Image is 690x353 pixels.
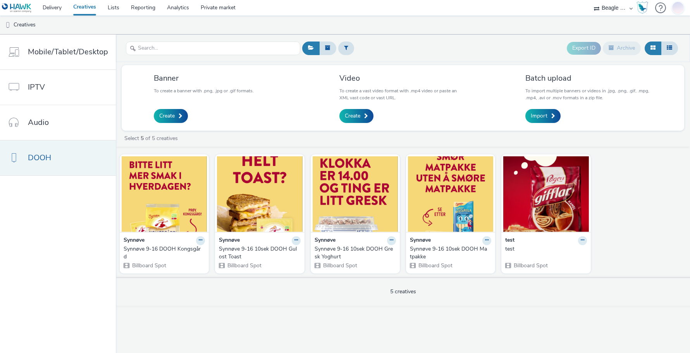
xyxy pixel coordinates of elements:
a: Create [339,109,373,123]
strong: 5 [141,135,144,142]
a: Select of 5 creatives [124,135,181,142]
a: Create [154,109,188,123]
span: Billboard Spot [513,262,548,269]
div: Synnøve 9-16 DOOH Kongsgård [124,245,202,261]
p: To create a vast video format with .mp4 video or paste an XML vast code or vast URL. [339,87,466,101]
img: Synnøve 9-16 10sek DOOH Gresk Yoghurt visual [313,156,398,232]
a: test [505,245,587,253]
button: Table [661,42,678,55]
img: Hawk Academy [637,2,648,14]
input: Search... [126,42,300,55]
h3: Banner [154,73,254,83]
p: To import multiple banners or videos in .jpg, .png, .gif, .mpg, .mp4, .avi or .mov formats in a z... [525,87,652,101]
strong: Synnøve [219,236,240,245]
strong: Synnøve [315,236,336,245]
span: Billboard Spot [322,262,357,269]
div: test [505,245,583,253]
img: Synnøve 9-16 10sek DOOH Matpakke visual [408,156,493,232]
div: Synnøve 9-16 10sek DOOH Matpakke [410,245,488,261]
img: test visual [503,156,588,232]
span: Create [159,112,175,120]
strong: test [505,236,514,245]
a: Synnøve 9-16 10sek DOOH Gresk Yoghurt [315,245,396,261]
span: Import [531,112,547,120]
img: undefined Logo [2,3,32,13]
img: Jonas Bruzga [672,0,684,15]
img: Synnøve 9-16 DOOH Kongsgård visual [122,156,207,232]
strong: Synnøve [124,236,145,245]
a: Synnøve 9-16 10sek DOOH Gulost Toast [219,245,300,261]
img: Synnøve 9-16 10sek DOOH Gulost Toast visual [217,156,302,232]
img: dooh [4,21,12,29]
a: Hawk Academy [637,2,651,14]
p: To create a banner with .png, .jpg or .gif formats. [154,87,254,94]
span: Billboard Spot [418,262,453,269]
span: 5 creatives [390,288,416,295]
span: DOOH [28,152,51,163]
span: IPTV [28,81,45,93]
span: Audio [28,117,49,128]
strong: Synnøve [410,236,431,245]
span: Mobile/Tablet/Desktop [28,46,108,57]
div: Synnøve 9-16 10sek DOOH Gresk Yoghurt [315,245,393,261]
button: Archive [603,42,641,55]
a: Import [525,109,561,123]
a: Synnøve 9-16 DOOH Kongsgård [124,245,205,261]
h3: Video [339,73,466,83]
button: Grid [645,42,661,55]
div: Synnøve 9-16 10sek DOOH Gulost Toast [219,245,297,261]
span: Billboard Spot [227,262,262,269]
button: Export ID [567,42,601,54]
span: Create [345,112,360,120]
h3: Batch upload [525,73,652,83]
a: Synnøve 9-16 10sek DOOH Matpakke [410,245,491,261]
span: Billboard Spot [131,262,166,269]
